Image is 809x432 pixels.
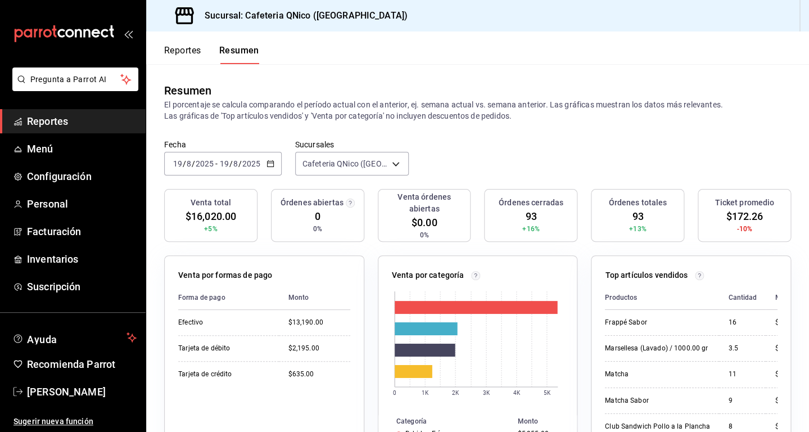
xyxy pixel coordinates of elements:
[178,269,272,281] p: Venta por formas de pago
[605,318,710,327] div: Frappé Sabor
[288,318,350,327] div: $13,190.00
[522,224,540,234] span: +16%
[164,99,791,121] p: El porcentaje se calcula comparando el período actual con el anterior, ej. semana actual vs. sema...
[178,370,270,379] div: Tarjeta de crédito
[27,169,137,184] span: Configuración
[315,209,320,224] span: 0
[288,344,350,353] div: $2,195.00
[27,279,137,294] span: Suscripción
[605,396,710,406] div: Matcha Sabor
[499,197,563,209] h3: Órdenes cerradas
[186,159,192,168] input: --
[605,370,710,379] div: Matcha
[281,197,344,209] h3: Órdenes abiertas
[766,286,806,310] th: Monto
[27,114,137,129] span: Reportes
[629,224,647,234] span: +13%
[775,396,806,406] div: $660.00
[27,251,137,267] span: Inventarios
[605,286,719,310] th: Productos
[295,141,409,148] label: Sucursales
[215,159,218,168] span: -
[513,390,521,396] text: 4K
[775,422,806,431] div: $600.00
[238,159,242,168] span: /
[164,45,201,64] button: Reportes
[183,159,186,168] span: /
[605,269,688,281] p: Top artículos vendidos
[13,416,137,427] span: Sugerir nueva función
[242,159,261,168] input: ----
[288,370,350,379] div: $635.00
[27,196,137,211] span: Personal
[229,159,232,168] span: /
[775,344,806,353] div: $1,050.00
[728,396,757,406] div: 9
[605,344,710,353] div: Marsellesa (Lavado) / 1000.00 gr
[8,82,138,93] a: Pregunta a Parrot AI
[313,224,322,234] span: 0%
[27,357,137,372] span: Recomienda Parrot
[195,159,214,168] input: ----
[164,141,282,148] label: Fecha
[233,159,238,168] input: --
[392,269,464,281] p: Venta por categoría
[378,415,513,427] th: Categoría
[178,286,279,310] th: Forma de pago
[726,209,763,224] span: $172.26
[775,318,806,327] div: $1,170.00
[483,390,490,396] text: 3K
[204,224,217,234] span: +5%
[164,82,211,99] div: Resumen
[219,159,229,168] input: --
[513,415,577,427] th: Monto
[27,331,122,344] span: Ayuda
[186,209,236,224] span: $16,020.00
[192,159,195,168] span: /
[279,286,350,310] th: Monto
[412,215,437,230] span: $0.00
[27,224,137,239] span: Facturación
[30,74,121,85] span: Pregunta a Parrot AI
[728,318,757,327] div: 16
[728,370,757,379] div: 11
[191,197,231,209] h3: Venta total
[178,318,270,327] div: Efectivo
[419,230,428,240] span: 0%
[393,390,396,396] text: 0
[452,390,459,396] text: 2K
[632,209,643,224] span: 93
[608,197,667,209] h3: Órdenes totales
[775,370,806,379] div: $715.00
[302,158,388,169] span: Cafeteria QNico ([GEOGRAPHIC_DATA])
[736,224,752,234] span: -10%
[728,422,757,431] div: 8
[27,141,137,156] span: Menú
[719,286,766,310] th: Cantidad
[164,45,259,64] div: navigation tabs
[715,197,774,209] h3: Ticket promedio
[383,191,466,215] h3: Venta órdenes abiertas
[219,45,259,64] button: Resumen
[544,390,551,396] text: 5K
[422,390,429,396] text: 1K
[196,9,408,22] h3: Sucursal: Cafeteria QNico ([GEOGRAPHIC_DATA])
[525,209,536,224] span: 93
[27,384,137,399] span: [PERSON_NAME]
[728,344,757,353] div: 3.5
[12,67,138,91] button: Pregunta a Parrot AI
[605,422,710,431] div: Club Sandwich Pollo a la Plancha
[178,344,270,353] div: Tarjeta de débito
[173,159,183,168] input: --
[124,29,133,38] button: open_drawer_menu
